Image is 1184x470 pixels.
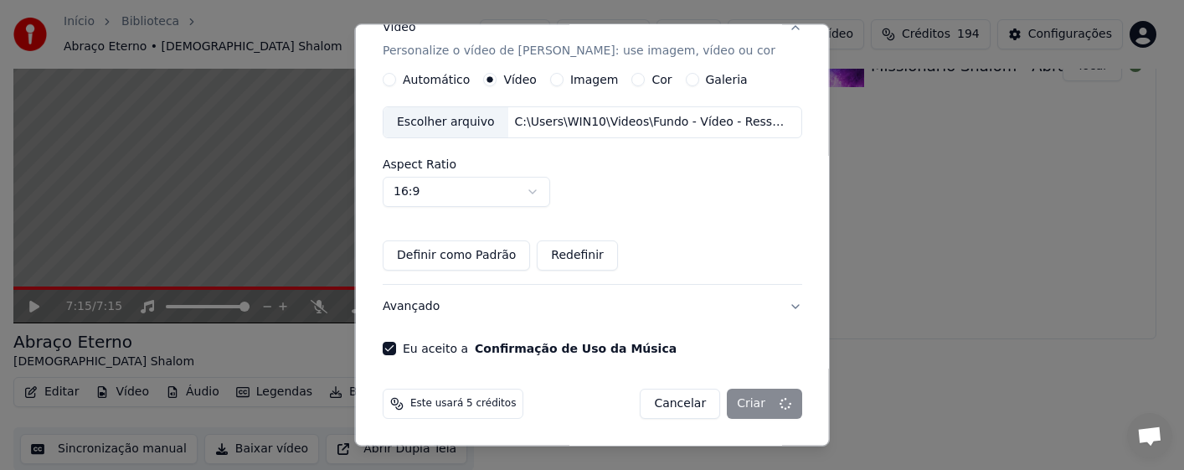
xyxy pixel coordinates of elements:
button: Eu aceito a [475,343,677,354]
span: Este usará 5 créditos [410,397,516,411]
div: Vídeo [383,19,775,59]
label: Aspect Ratio [383,158,802,170]
label: Galeria [705,74,747,85]
button: Definir como Padrão [383,240,530,271]
button: Avançado [383,285,802,328]
label: Eu aceito a [403,343,677,354]
label: Cor [651,74,672,85]
div: Escolher arquivo [384,107,508,137]
label: Vídeo [503,74,537,85]
button: Redefinir [537,240,618,271]
p: Personalize o vídeo de [PERSON_NAME]: use imagem, vídeo ou cor [383,43,775,59]
div: VídeoPersonalize o vídeo de [PERSON_NAME]: use imagem, vídeo ou cor [383,73,802,284]
div: C:\Users\WIN10\Videos\Fundo - Vídeo - Ressuscitou.mp4 [507,114,792,131]
label: Automático [403,74,470,85]
label: Imagem [569,74,617,85]
button: Cancelar [640,389,720,419]
button: VídeoPersonalize o vídeo de [PERSON_NAME]: use imagem, vídeo ou cor [383,6,802,73]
